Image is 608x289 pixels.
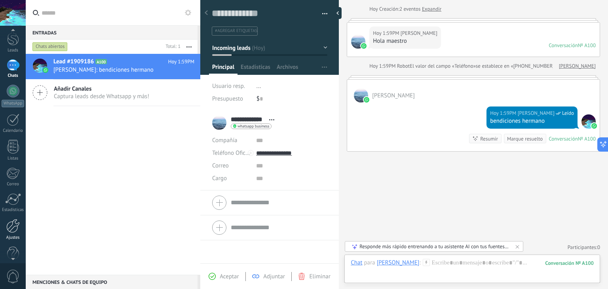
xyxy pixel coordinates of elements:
button: Teléfono Oficina [212,147,250,160]
div: Marque resuelto [507,135,543,143]
span: 0 [597,244,600,251]
span: Aceptar [220,273,239,280]
span: Captura leads desde Whatsapp y más! [54,93,149,100]
span: para [364,259,375,267]
div: Julian Cortes [377,259,420,266]
span: El valor del campo «Teléfono» [410,62,476,70]
span: Presupuesto [212,95,243,103]
span: Estadísticas [241,63,270,75]
div: Presupuesto [212,93,251,105]
div: Leads [2,48,25,53]
div: Cargo [212,172,250,185]
span: Correo [212,162,229,169]
div: 100 [545,260,594,266]
span: Teléfono Oficina [212,149,253,157]
span: Robot [397,63,410,69]
a: Participantes:0 [568,244,600,251]
span: Julian Cortes [354,88,368,103]
span: 2 eventos [399,5,420,13]
a: Lead #1909186 A100 Hoy 1:59PM [PERSON_NAME]: bendiciones hermano [26,54,200,79]
div: Chats abiertos [32,42,68,51]
span: ... [256,82,261,90]
div: Hoy [369,5,379,13]
div: Menciones & Chats de equipo [26,275,198,289]
span: Lead #1909186 [53,58,94,66]
div: Hoy 1:59PM [490,109,518,117]
div: Conversación [549,135,578,142]
span: Julian Cortes (Oficina de Venta) [518,109,555,117]
span: Julian Cortes [372,92,415,99]
div: Ajustes [2,235,25,240]
div: Hoy 1:59PM [369,62,397,70]
div: Calendario [2,128,25,133]
span: Eliminar [309,273,330,280]
div: Estadísticas [2,207,25,213]
div: Resumir [480,135,498,143]
div: Usuario resp. [212,80,251,93]
span: #agregar etiquetas [215,28,257,34]
span: Julian Cortes [351,34,365,49]
span: Adjuntar [263,273,285,280]
div: Hola maestro [373,37,437,45]
span: whatsapp business [237,124,269,128]
span: Hoy 1:59PM [168,58,194,66]
div: Chats [2,73,25,78]
span: Julian Cortes [401,29,437,37]
div: $ [256,93,327,105]
span: Cargo [212,175,227,181]
div: Conversación [549,42,578,49]
span: Usuario resp. [212,82,245,90]
img: waba.svg [43,67,48,73]
div: Responde más rápido entrenando a tu asistente AI con tus fuentes de datos [359,243,509,250]
div: Hoy 1:59PM [373,29,401,37]
span: Añadir Canales [54,85,149,93]
span: Julian Cortes [581,114,596,129]
span: : [419,259,420,267]
img: waba.svg [364,97,369,103]
span: Archivos [277,63,298,75]
div: № A100 [578,42,596,49]
span: [PERSON_NAME]: bendiciones hermano [53,66,179,74]
div: Ocultar [334,7,342,19]
div: Creación: [369,5,441,13]
span: Leído [562,109,574,117]
span: Principal [212,63,234,75]
span: A100 [95,59,107,64]
span: se establece en «[PHONE_NUMBER]» [476,62,557,70]
div: Listas [2,156,25,161]
div: Total: 1 [163,43,180,51]
img: waba.svg [591,123,597,129]
div: Correo [2,182,25,187]
a: Expandir [422,5,441,13]
div: Compañía [212,134,250,147]
div: № A100 [578,135,596,142]
a: [PERSON_NAME] [559,62,596,70]
button: Correo [212,160,229,172]
div: WhatsApp [2,100,24,107]
img: waba.svg [361,43,367,49]
button: Más [180,40,198,54]
div: bendiciones hermano [490,117,574,125]
div: Entradas [26,25,198,40]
